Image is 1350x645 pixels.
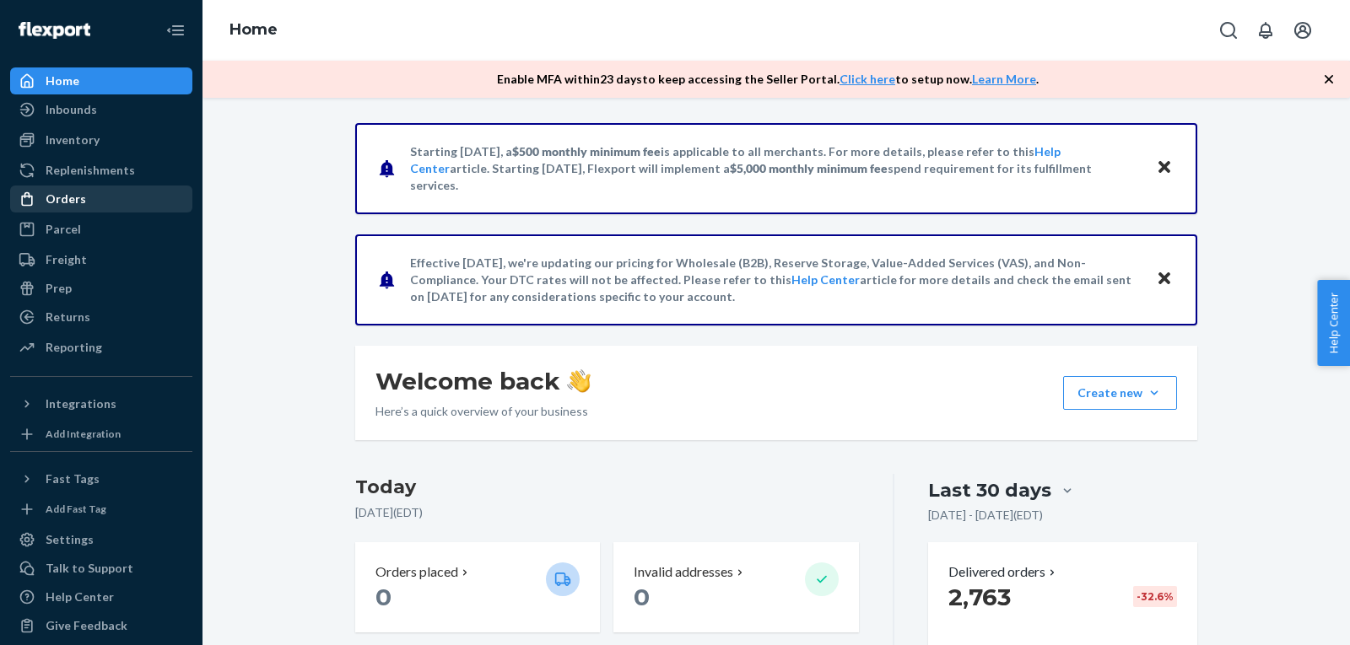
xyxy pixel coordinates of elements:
[46,502,106,516] div: Add Fast Tag
[46,395,116,412] div: Integrations
[19,22,90,39] img: Flexport logo
[567,369,591,393] img: hand-wave emoji
[46,427,121,441] div: Add Integration
[10,424,192,444] a: Add Integration
[355,474,859,501] h3: Today
[10,612,192,639] button: Give Feedback
[10,67,192,94] a: Home
[10,185,192,212] a: Orders
[948,562,1059,582] button: Delivered orders
[46,339,102,356] div: Reporting
[1249,13,1282,47] button: Open notifications
[730,161,888,175] span: $5,000 monthly minimum fee
[216,6,291,55] ol: breadcrumbs
[1317,280,1350,366] button: Help Center
[928,507,1043,524] p: [DATE] - [DATE] ( EDT )
[229,20,278,39] a: Home
[10,526,192,553] a: Settings
[375,583,391,611] span: 0
[410,255,1140,305] p: Effective [DATE], we're updating our pricing for Wholesale (B2B), Reserve Storage, Value-Added Se...
[10,157,192,184] a: Replenishments
[1212,13,1245,47] button: Open Search Box
[46,560,133,577] div: Talk to Support
[355,504,859,521] p: [DATE] ( EDT )
[46,470,100,487] div: Fast Tags
[46,589,114,605] div: Help Center
[46,531,94,548] div: Settings
[46,309,90,325] div: Returns
[10,126,192,153] a: Inventory
[512,144,661,159] span: $500 monthly minimum fee
[46,73,79,89] div: Home
[10,499,192,519] a: Add Fast Tag
[375,366,591,396] h1: Welcome back
[10,216,192,243] a: Parcel
[10,555,192,582] a: Talk to Support
[972,72,1036,86] a: Learn More
[10,304,192,331] a: Returns
[1153,156,1175,180] button: Close
[928,477,1051,503] div: Last 30 days
[1153,267,1175,292] button: Close
[948,583,1011,611] span: 2,763
[10,465,192,492] button: Fast Tags
[1133,586,1177,607] div: -32.6 %
[791,272,860,287] a: Help Center
[46,132,100,148] div: Inventory
[375,403,591,420] p: Here’s a quick overview of your business
[46,280,72,297] div: Prep
[1063,376,1177,410] button: Create new
[10,390,192,417] button: Integrations
[46,221,81,238] div: Parcel
[159,13,192,47] button: Close Navigation
[46,162,135,179] div: Replenishments
[46,251,87,268] div: Freight
[10,246,192,273] a: Freight
[10,334,192,361] a: Reporting
[1286,13,1320,47] button: Open account menu
[634,583,650,611] span: 0
[410,143,1140,194] p: Starting [DATE], a is applicable to all merchants. For more details, please refer to this article...
[355,542,600,632] button: Orders placed 0
[46,101,97,118] div: Inbounds
[10,275,192,302] a: Prep
[634,562,733,582] p: Invalid addresses
[10,96,192,123] a: Inbounds
[613,542,858,632] button: Invalid addresses 0
[840,72,895,86] a: Click here
[46,191,86,207] div: Orders
[10,583,192,610] a: Help Center
[497,71,1039,88] p: Enable MFA within 23 days to keep accessing the Seller Portal. to setup now. .
[46,617,127,634] div: Give Feedback
[375,562,458,582] p: Orders placed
